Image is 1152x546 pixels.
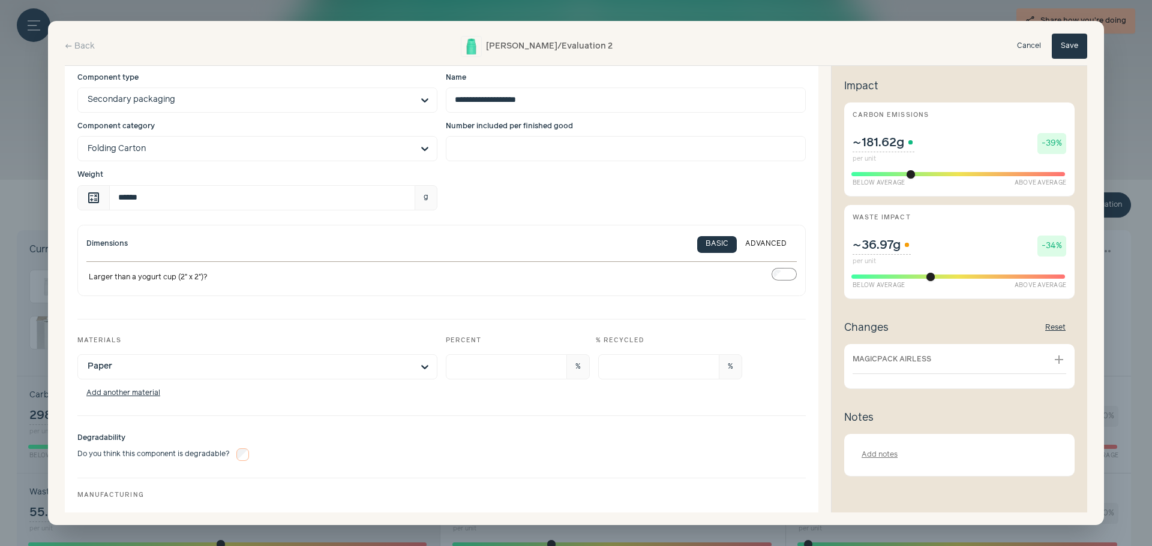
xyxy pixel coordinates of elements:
[446,354,567,379] input: %
[853,257,911,267] small: per unit
[1037,133,1066,154] span: -39%
[596,336,742,346] div: % recycled
[1052,34,1087,59] button: Save
[853,352,1066,367] button: MagicPack Airless add
[844,320,889,336] div: Changes
[88,137,413,161] input: Component category
[77,487,806,505] div: Manufacturing
[77,336,442,346] div: Materials
[461,37,481,56] img: Adapinoid Gel
[719,354,742,379] span: %
[109,185,415,210] input: Weight calculate g
[1052,352,1066,367] button: add
[737,236,795,253] button: ADVANCED
[566,354,590,379] span: %
[853,155,914,164] small: per unit
[697,236,737,253] button: BASIC
[1008,34,1050,59] button: Cancel
[853,111,1066,129] div: Carbon emissions
[89,272,208,283] span: Larger than a yogurt cup (2" x 2")?
[853,236,911,255] span: ~36.97g
[853,179,905,188] span: Below Average
[415,185,437,210] span: g
[853,213,1066,231] div: Waste impact
[77,185,110,210] span: This field can accept calculated expressions (e.g. '100*1.2')
[236,448,249,461] input: Degradability Do you think this component is degradable?
[844,79,1075,94] div: Impact
[65,43,72,50] span: west
[853,442,907,467] button: Add notes
[86,239,128,249] h3: Dimensions
[1015,281,1066,290] span: Above Average
[446,122,573,130] span: Number included per finished good
[446,74,466,82] span: Name
[446,136,806,161] input: Number included per finished good
[77,449,230,460] span: Do you think this component is degradable?
[853,281,905,290] span: Below Average
[77,433,249,444] span: Degradability
[598,354,719,379] input: %
[77,121,155,132] span: Component category
[844,410,1075,426] div: Notes
[853,133,914,153] span: ~181.62g
[77,389,169,397] button: Add another material
[1037,236,1066,257] span: -34%
[65,40,95,53] a: westBack
[446,336,592,346] div: Percent
[77,171,103,179] span: Weight
[1036,324,1075,332] button: Reset
[446,88,806,113] input: Name
[486,40,613,53] h2: [PERSON_NAME] / Evaluation 2
[1015,179,1066,188] span: Above Average
[853,354,1043,365] span: MagicPack Airless
[77,73,437,83] label: Component type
